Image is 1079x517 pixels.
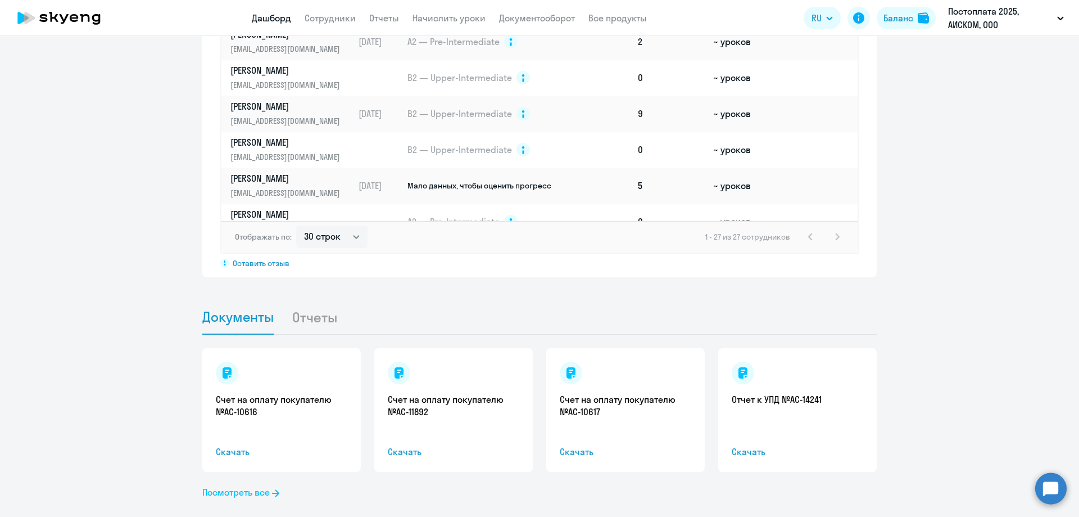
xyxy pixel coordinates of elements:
[709,60,777,96] td: ~ уроков
[942,5,1069,32] button: Постоплата 2025, АИСКОМ, ООО
[230,79,346,91] p: [EMAIL_ADDRESS][DOMAIN_NAME]
[633,204,709,240] td: 0
[202,308,274,325] span: Документы
[709,204,777,240] td: ~ уроков
[633,132,709,168] td: 0
[709,24,777,60] td: ~ уроков
[216,445,347,458] span: Скачать
[948,5,1053,32] p: Постоплата 2025, АИСКОМ, ООО
[412,12,486,24] a: Начислить уроки
[369,12,399,24] a: Отчеты
[732,393,863,406] a: Отчет к УПД №AC-14241
[407,71,512,84] span: B2 — Upper-Intermediate
[233,258,289,268] span: Оставить отзыв
[230,208,353,235] a: [PERSON_NAME][PERSON_NAME][EMAIL_ADDRESS][DOMAIN_NAME]
[407,215,500,228] span: A2 — Pre-Intermediate
[407,35,500,48] span: A2 — Pre-Intermediate
[633,96,709,132] td: 9
[202,485,279,499] a: Посмотреть все
[705,232,790,242] span: 1 - 27 из 27 сотрудников
[230,28,353,55] a: [PERSON_NAME][EMAIL_ADDRESS][DOMAIN_NAME]
[633,60,709,96] td: 0
[407,107,512,120] span: B2 — Upper-Intermediate
[230,172,346,185] p: [PERSON_NAME]
[499,12,575,24] a: Документооборот
[709,132,777,168] td: ~ уроков
[216,393,347,418] a: Счет на оплату покупателю №AC-10616
[230,136,346,149] p: [PERSON_NAME]
[407,143,512,156] span: B2 — Upper-Intermediate
[230,100,346,113] p: [PERSON_NAME]
[560,393,691,418] a: Счет на оплату покупателю №AC-10617
[230,64,346,77] p: [PERSON_NAME]
[230,187,346,199] p: [EMAIL_ADDRESS][DOMAIN_NAME]
[560,445,691,458] span: Скачать
[202,300,877,335] ul: Tabs
[354,96,406,132] td: [DATE]
[918,12,929,24] img: balance
[230,151,346,163] p: [EMAIL_ADDRESS][DOMAIN_NAME]
[588,12,647,24] a: Все продукты
[804,7,841,29] button: RU
[230,100,353,127] a: [PERSON_NAME][EMAIL_ADDRESS][DOMAIN_NAME]
[388,393,519,418] a: Счет на оплату покупателю №AC-11892
[230,208,346,221] p: [PERSON_NAME]
[230,115,346,127] p: [EMAIL_ADDRESS][DOMAIN_NAME]
[388,445,519,458] span: Скачать
[709,96,777,132] td: ~ уроков
[230,64,353,91] a: [PERSON_NAME][EMAIL_ADDRESS][DOMAIN_NAME]
[230,136,353,163] a: [PERSON_NAME][EMAIL_ADDRESS][DOMAIN_NAME]
[709,168,777,204] td: ~ уроков
[732,445,863,458] span: Скачать
[877,7,936,29] button: Балансbalance
[633,24,709,60] td: 2
[235,232,292,242] span: Отображать по:
[354,168,406,204] td: [DATE]
[354,24,406,60] td: [DATE]
[633,168,709,204] td: 5
[230,172,353,199] a: [PERSON_NAME][EMAIL_ADDRESS][DOMAIN_NAME]
[230,43,346,55] p: [EMAIL_ADDRESS][DOMAIN_NAME]
[811,11,822,25] span: RU
[883,11,913,25] div: Баланс
[407,181,551,191] span: Мало данных, чтобы оценить прогресс
[252,12,291,24] a: Дашборд
[305,12,356,24] a: Сотрудники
